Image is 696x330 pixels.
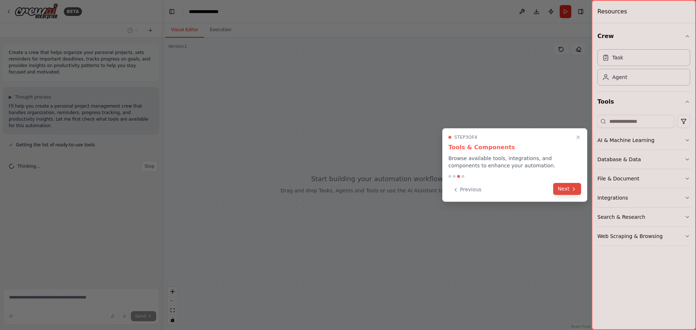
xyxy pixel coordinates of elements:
[167,7,177,17] button: Hide left sidebar
[448,155,581,169] p: Browse available tools, integrations, and components to enhance your automation.
[448,143,581,152] h3: Tools & Components
[574,133,583,142] button: Close walkthrough
[448,184,486,196] button: Previous
[454,134,477,140] span: Step 3 of 4
[553,183,581,195] button: Next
